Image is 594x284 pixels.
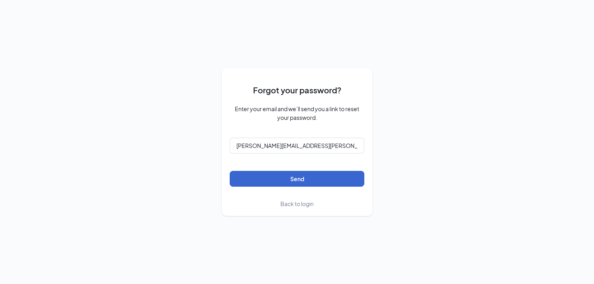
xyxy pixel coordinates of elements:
button: Send [230,171,364,187]
a: Back to login [280,199,314,208]
span: Forgot your password? [253,84,341,96]
input: Email [230,138,364,153]
span: Enter your email and we’ll send you a link to reset your password. [230,104,364,122]
span: Back to login [280,200,314,207]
